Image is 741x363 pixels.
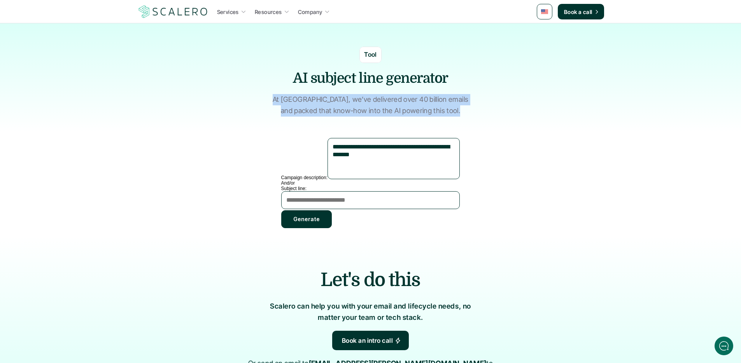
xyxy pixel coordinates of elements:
p: Services [217,8,239,16]
h1: Hi! Welcome to [GEOGRAPHIC_DATA]. [12,38,144,50]
p: Book a call [564,8,592,16]
a: Scalero company logotype [137,5,209,19]
p: Company [298,8,322,16]
img: Scalero company logotype [137,4,209,19]
button: Generate [281,210,332,228]
button: New conversation [12,103,144,119]
p: Book an intro call [342,336,393,346]
a: Book an intro call [332,331,409,350]
p: At [GEOGRAPHIC_DATA], we’ve delivered over 40 billion emails and packed that know-how into the AI... [273,94,469,117]
iframe: gist-messenger-bubble-iframe [715,337,733,355]
h2: Let's do this [168,267,573,293]
span: We run on Gist [65,272,98,277]
p: Tool [364,50,377,60]
a: Book a call [558,4,604,19]
p: Resources [255,8,282,16]
span: New conversation [50,108,93,114]
p: Scalero can help you with your email and lifecycle needs, no matter your team or tech stack. [262,301,480,323]
label: And/or [281,180,295,186]
label: Campaign description: [281,175,328,180]
label: Subject line: [281,186,307,191]
h1: AI subject line generator [254,69,487,88]
h2: Let us know if we can help with lifecycle marketing. [12,52,144,89]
